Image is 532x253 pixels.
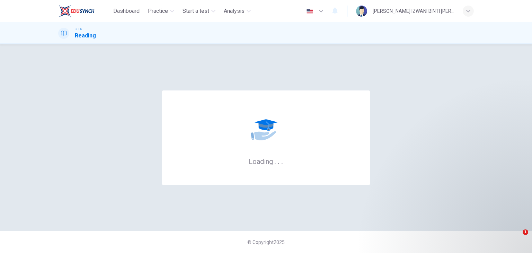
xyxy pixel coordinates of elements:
button: Start a test [180,5,218,17]
span: Dashboard [113,7,140,15]
div: [PERSON_NAME] IZWANI BINTI [PERSON_NAME] [373,7,454,15]
h6: . [277,155,280,166]
h1: Reading [75,32,96,40]
span: 1 [523,229,528,235]
h6: Loading [249,157,283,166]
button: Practice [145,5,177,17]
button: Dashboard [110,5,142,17]
img: EduSynch logo [58,4,95,18]
h6: . [281,155,283,166]
span: Analysis [224,7,245,15]
img: en [305,9,314,14]
span: © Copyright 2025 [247,239,285,245]
span: Start a test [183,7,209,15]
a: EduSynch logo [58,4,110,18]
iframe: Intercom live chat [508,229,525,246]
button: Analysis [221,5,254,17]
img: Profile picture [356,6,367,17]
h6: . [274,155,276,166]
span: CEFR [75,27,82,32]
span: Practice [148,7,168,15]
